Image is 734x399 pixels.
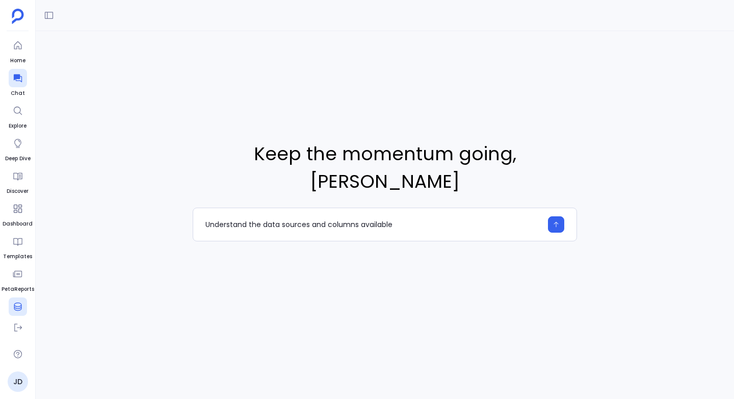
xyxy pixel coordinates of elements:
a: Data Hub [5,297,31,326]
a: Templates [3,232,32,261]
a: Discover [7,167,29,195]
a: Home [9,36,27,65]
span: Dashboard [3,220,33,228]
span: Templates [3,253,32,261]
a: Deep Dive [5,134,31,163]
span: Explore [9,122,27,130]
a: Explore [9,102,27,130]
span: Keep the momentum going , [PERSON_NAME] [193,140,577,195]
a: JD [8,371,28,392]
span: Home [9,57,27,65]
span: PetaReports [2,285,34,293]
span: Deep Dive [5,155,31,163]
span: Chat [9,89,27,97]
img: petavue logo [12,9,24,24]
textarea: Understand the data sources and columns available [205,219,542,230]
a: PetaReports [2,265,34,293]
a: Chat [9,69,27,97]
a: Dashboard [3,199,33,228]
span: Discover [7,187,29,195]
